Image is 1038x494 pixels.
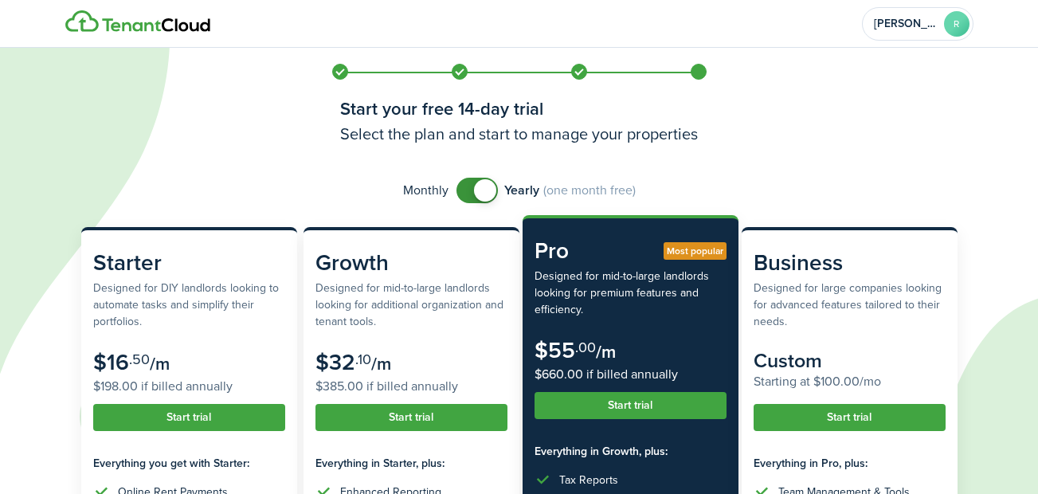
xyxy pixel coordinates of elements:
subscription-pricing-card-price-period: /m [371,351,391,377]
subscription-pricing-card-price-period: /m [150,351,170,377]
div: Tax Reports [559,472,618,488]
button: Open menu [862,7,973,41]
subscription-pricing-card-description: Designed for DIY landlords looking to automate tasks and simplify their portfolios. [93,280,285,330]
subscription-pricing-card-title: Starter [93,246,285,280]
subscription-pricing-card-price-amount: $16 [93,346,129,378]
h3: Select the plan and start to manage your properties [340,122,699,146]
subscription-pricing-card-description: Designed for large companies looking for advanced features tailored to their needs. [754,280,946,330]
h1: Start your free 14-day trial [340,96,699,122]
subscription-pricing-card-title: Pro [535,234,727,268]
button: Start trial [754,404,946,431]
subscription-pricing-card-price-amount: $55 [535,334,575,367]
subscription-pricing-card-features-title: Everything you get with Starter: [93,455,285,472]
avatar-text: R [944,11,969,37]
subscription-pricing-card-title: Business [754,246,946,280]
subscription-pricing-card-price-period: /m [596,339,616,365]
img: Logo [65,10,210,33]
span: Most popular [667,244,723,258]
subscription-pricing-card-features-title: Everything in Starter, plus: [315,455,507,472]
span: Monthly [403,181,448,200]
subscription-pricing-card-price-annual: Starting at $100.00/mo [754,372,946,391]
button: Start trial [535,392,727,419]
button: Start trial [93,404,285,431]
subscription-pricing-card-price-annual: $385.00 if billed annually [315,377,507,396]
subscription-pricing-card-price-amount: Custom [754,346,822,375]
subscription-pricing-card-price-cents: .00 [575,337,596,358]
subscription-pricing-card-price-amount: $32 [315,346,355,378]
subscription-pricing-card-title: Growth [315,246,507,280]
button: Start trial [315,404,507,431]
subscription-pricing-card-description: Designed for mid-to-large landlords looking for premium features and efficiency. [535,268,727,318]
subscription-pricing-card-features-title: Everything in Growth, plus: [535,443,727,460]
span: Raymond [874,18,938,29]
subscription-pricing-card-price-cents: .50 [129,349,150,370]
subscription-pricing-card-description: Designed for mid-to-large landlords looking for additional organization and tenant tools. [315,280,507,330]
subscription-pricing-card-features-title: Everything in Pro, plus: [754,455,946,472]
subscription-pricing-card-price-cents: .10 [355,349,371,370]
subscription-pricing-card-price-annual: $660.00 if billed annually [535,365,727,384]
subscription-pricing-card-price-annual: $198.00 if billed annually [93,377,285,396]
